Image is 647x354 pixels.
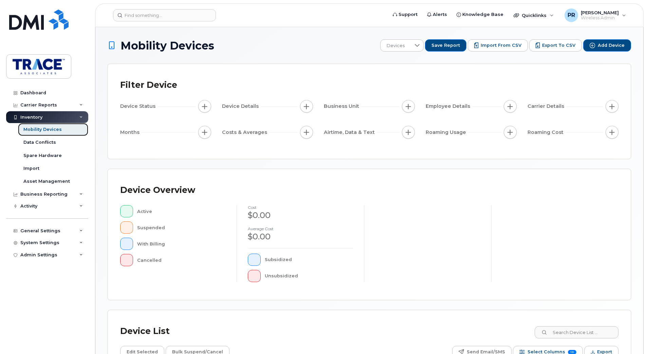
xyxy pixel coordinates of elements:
span: Carrier Details [528,103,566,110]
div: $0.00 [248,231,353,242]
h4: cost [248,205,353,210]
span: Months [120,129,142,136]
span: Add Device [598,42,625,48]
span: Business Unit [324,103,361,110]
button: Save Report [425,39,466,52]
h4: Average cost [248,227,353,231]
button: Import from CSV [468,39,528,52]
span: Device Details [222,103,261,110]
span: Employee Details [426,103,472,110]
button: Add Device [583,39,631,52]
div: Active [137,205,226,217]
span: Airtime, Data & Text [324,129,377,136]
span: Import from CSV [481,42,521,48]
span: Mobility Devices [121,40,214,52]
span: Device Status [120,103,158,110]
span: Roaming Usage [426,129,468,136]
span: Roaming Cost [528,129,566,136]
div: Filter Device [120,76,177,94]
div: Device Overview [120,181,195,199]
div: Subsidized [265,254,353,266]
span: Save Report [431,42,460,48]
div: Device List [120,322,170,340]
input: Search Device List ... [535,326,618,338]
span: Devices [381,40,411,52]
span: Export to CSV [542,42,575,48]
div: Suspended [137,221,226,234]
div: Cancelled [137,254,226,266]
div: With Billing [137,238,226,250]
div: $0.00 [248,210,353,221]
div: Unsubsidized [265,270,353,282]
button: Export to CSV [529,39,582,52]
span: Costs & Averages [222,129,269,136]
